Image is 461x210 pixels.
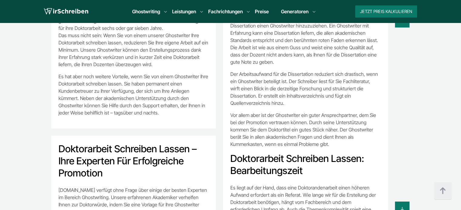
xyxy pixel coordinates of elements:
p: Es bringt eine Menge Vorteile mit sich, für die Erstellung der Dissertation einen Ghostwriter hin... [230,15,381,66]
p: Der Arbeitsaufwand für die Dissertation reduziert sich drastisch, wenn ein Ghostwriter beteiligt ... [230,70,381,107]
button: Jetzt Preis kalkulieren [355,5,417,18]
a: Fachrichtungen [208,8,243,15]
a: Generatoren [281,8,309,15]
p: Der Aufwand bei der Erstellung einer Doktorarbeit ist immens. Es müssen Dutzende von Büchern, Stu... [58,3,209,68]
a: Preise [255,8,269,15]
a: Leistungen [172,8,196,15]
h3: Doktorarbeit schreiben lassen: Bearbeitungszeit [230,153,381,177]
p: Es hat aber noch weitere Vorteile, wenn Sie von einem Ghostwriter Ihre Doktorarbeit schreiben las... [58,73,209,116]
a: Ghostwriting [132,8,160,15]
h2: Doktorarbeit schreiben lassen – Ihre Experten für erfolgreiche Promotion [58,143,209,179]
img: logo wirschreiben [44,7,88,16]
p: Vor allem aber ist der Ghostwriter ein guter Ansprechpartner, dem Sie bei der Promotion vertrauen... [230,111,381,148]
img: button top [434,182,452,200]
